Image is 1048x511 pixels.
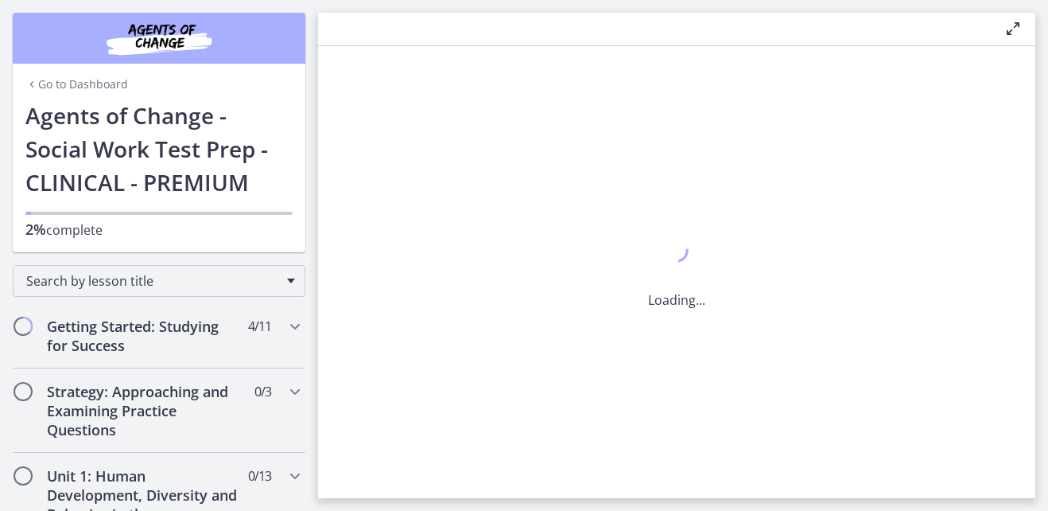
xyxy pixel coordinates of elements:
[47,382,241,439] h2: Strategy: Approaching and Examining Practice Questions
[26,272,279,290] span: Search by lesson title
[25,220,46,239] span: 2%
[25,99,293,199] h1: Agents of Change - Social Work Test Prep - CLINICAL - PREMIUM
[13,265,305,297] div: Search by lesson title
[25,76,128,92] a: Go to Dashboard
[25,220,293,240] p: complete
[47,317,241,355] h2: Getting Started: Studying for Success
[248,317,271,336] span: 4 / 11
[64,19,254,57] img: Agents of Change
[648,291,705,310] p: Loading...
[254,382,271,401] span: 0 / 3
[248,466,271,486] span: 0 / 13
[648,235,705,271] div: 1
